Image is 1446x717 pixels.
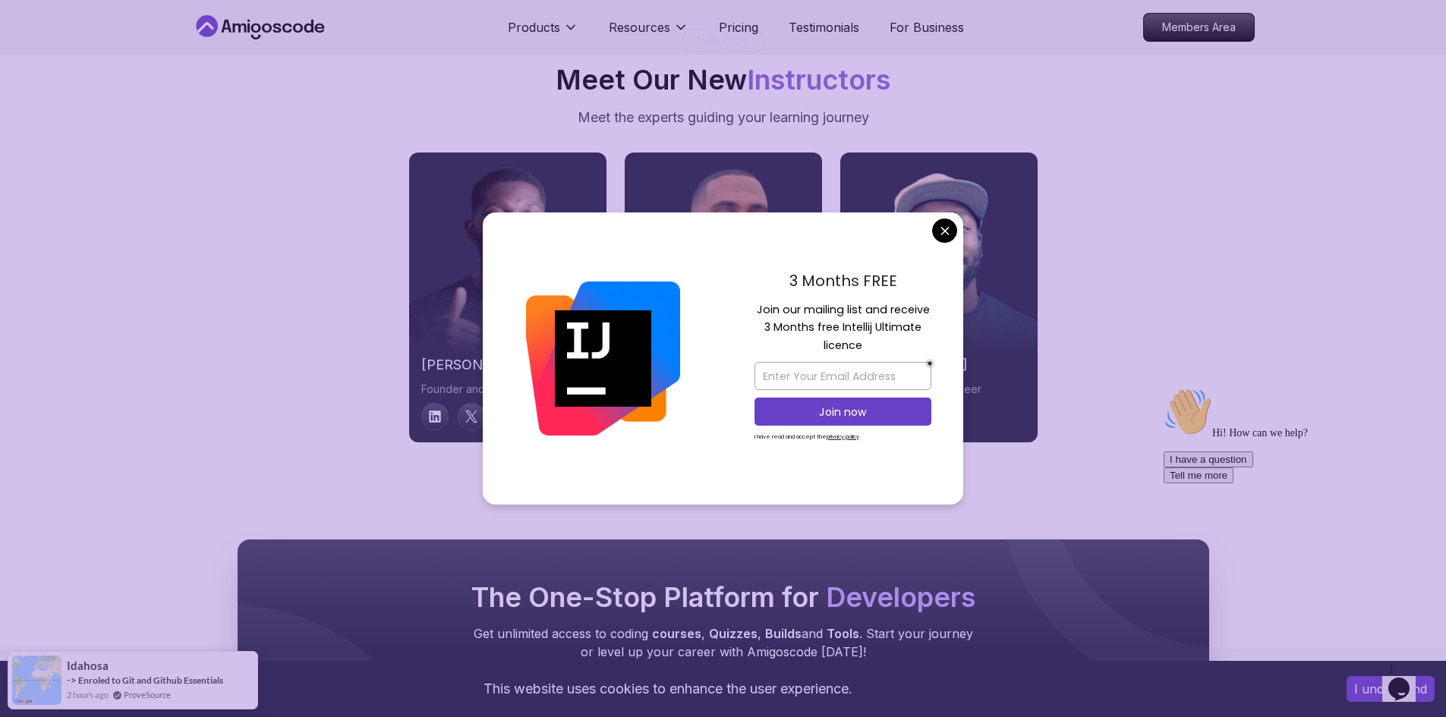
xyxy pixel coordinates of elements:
[747,63,890,96] span: Instructors
[11,672,1324,706] div: This website uses cookies to enhance the user experience.
[6,46,150,57] span: Hi! How can we help?
[840,165,1038,354] img: instructor
[124,688,171,701] a: ProveSource
[578,107,869,128] p: Meet the experts guiding your learning journey
[67,674,77,686] span: ->
[6,86,76,102] button: Tell me more
[1347,676,1435,702] button: Accept cookies
[421,354,594,376] h2: [PERSON_NAME]
[609,18,688,49] button: Resources
[508,18,578,49] button: Products
[6,6,279,102] div: 👋Hi! How can we help?I have a questionTell me more
[6,6,55,55] img: :wave:
[6,70,96,86] button: I have a question
[1158,382,1431,649] iframe: chat widget
[409,165,606,354] img: instructor
[468,624,978,661] p: Get unlimited access to coding , , and . Start your journey or level up your career with Amigosco...
[468,582,978,612] h2: The One-Stop Platform for
[12,656,61,705] img: provesource social proof notification image
[1143,13,1255,42] a: Members Area
[556,64,890,95] h2: Meet Our New
[826,580,975,614] span: Developers
[652,626,701,641] span: courses
[890,18,964,36] a: For Business
[1382,656,1431,702] iframe: chat widget
[78,675,223,686] a: Enroled to Git and Github Essentials
[67,659,109,672] span: Idahosa
[1144,14,1254,41] p: Members Area
[508,18,560,36] p: Products
[765,626,802,641] span: Builds
[625,165,822,354] img: instructor
[789,18,859,36] a: Testimonials
[67,688,109,701] span: 2 hours ago
[421,382,594,397] p: Founder and Lead Instructor
[709,626,758,641] span: Quizzes
[609,18,670,36] p: Resources
[719,18,758,36] a: Pricing
[827,626,859,641] span: Tools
